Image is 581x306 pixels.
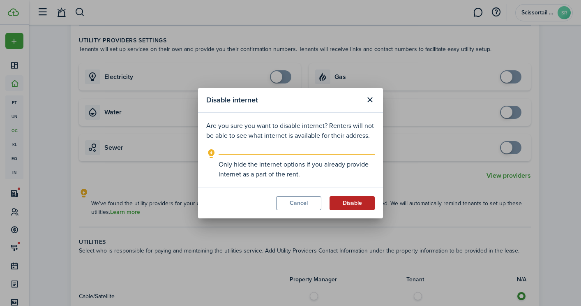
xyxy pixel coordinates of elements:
i: outline [206,149,217,159]
modal-title: Disable internet [206,92,361,108]
p: Are you sure you want to disable internet? Renters will not be able to see what internet is avail... [206,121,375,141]
button: Disable [330,196,375,210]
button: Cancel [276,196,321,210]
explanation-description: Only hide the internet options if you already provide internet as a part of the rent. [219,160,375,179]
button: Close modal [363,93,377,107]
